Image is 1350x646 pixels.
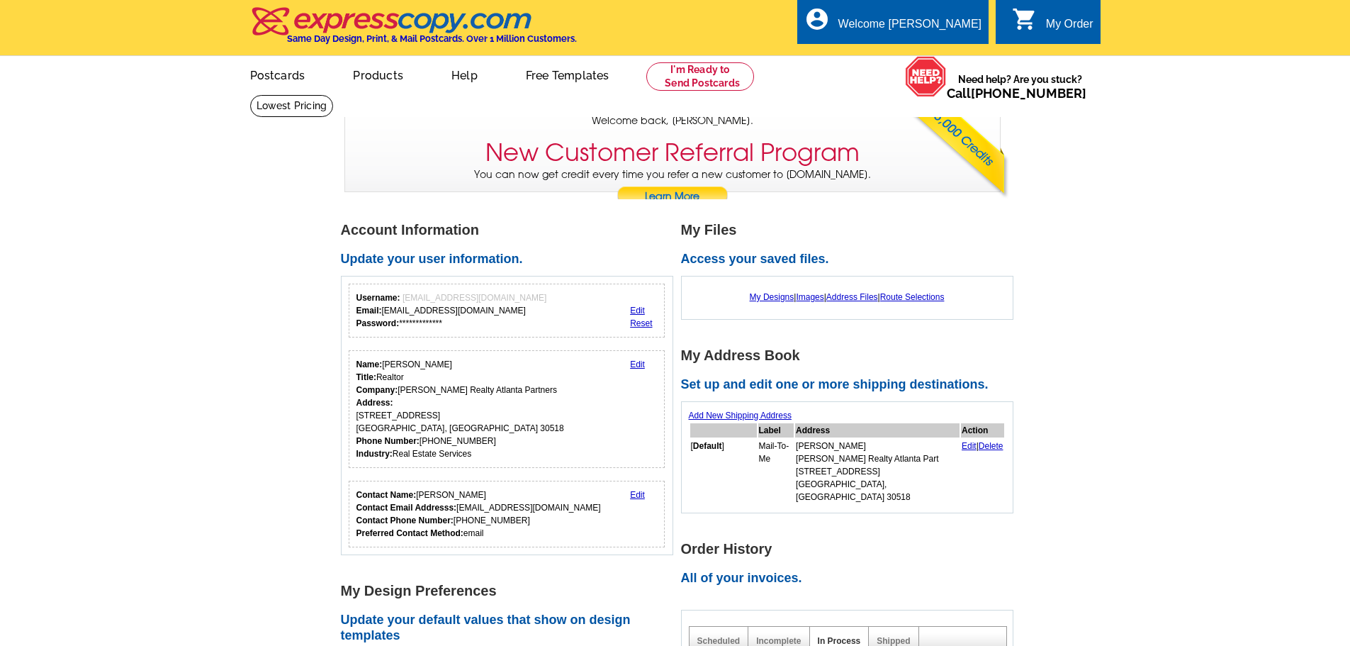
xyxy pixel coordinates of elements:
a: Incomplete [756,636,801,646]
strong: Contact Email Addresss: [356,503,457,513]
a: Products [330,57,426,91]
strong: Username: [356,293,400,303]
h1: My Design Preferences [341,584,681,598]
div: Welcome [PERSON_NAME] [838,18,981,38]
strong: Name: [356,360,383,369]
div: My Order [1046,18,1093,38]
a: shopping_cart My Order [1012,16,1093,33]
a: Images [796,292,823,302]
h3: New Customer Referral Program [485,138,860,167]
span: [EMAIL_ADDRESS][DOMAIN_NAME] [403,293,546,303]
a: Edit [962,441,977,451]
a: Address Files [826,292,878,302]
a: Postcards [227,57,328,91]
td: [PERSON_NAME] [PERSON_NAME] Realty Atlanta Part [STREET_ADDRESS] [GEOGRAPHIC_DATA], [GEOGRAPHIC_D... [795,439,960,504]
a: Scheduled [697,636,741,646]
span: Call [947,86,1086,101]
div: Your login information. [349,284,665,338]
strong: Company: [356,385,398,395]
a: Free Templates [503,57,632,91]
h1: Order History [681,542,1021,557]
a: Delete [979,441,1003,451]
a: Help [429,57,500,91]
div: Who should we contact regarding order issues? [349,481,665,547]
a: Reset [630,318,652,328]
a: Same Day Design, Print, & Mail Postcards. Over 1 Million Customers. [250,17,577,44]
div: [PERSON_NAME] Realtor [PERSON_NAME] Realty Atlanta Partners [STREET_ADDRESS] [GEOGRAPHIC_DATA], [... [356,358,564,460]
strong: Password: [356,318,400,328]
span: Need help? Are you stuck? [947,72,1093,101]
h4: Same Day Design, Print, & Mail Postcards. Over 1 Million Customers. [287,33,577,44]
strong: Address: [356,398,393,408]
td: [ ] [690,439,757,504]
h1: Account Information [341,223,681,238]
strong: Phone Number: [356,436,420,446]
td: Mail-To-Me [758,439,794,504]
a: Add New Shipping Address [689,411,792,421]
strong: Industry: [356,449,393,459]
th: Label [758,423,794,438]
a: Edit [630,490,645,500]
a: Edit [630,306,645,316]
a: In Process [818,636,861,646]
div: Your personal details. [349,350,665,468]
h2: Update your default values that show on design templates [341,613,681,643]
strong: Contact Name: [356,490,417,500]
p: You can now get credit every time you refer a new customer to [DOMAIN_NAME]. [345,167,1000,208]
b: Default [693,441,722,451]
h2: Access your saved files. [681,252,1021,267]
a: [PHONE_NUMBER] [971,86,1086,101]
span: Welcome back, [PERSON_NAME]. [592,113,753,128]
a: Shipped [877,636,910,646]
i: shopping_cart [1012,6,1037,32]
div: | | | [689,284,1006,311]
strong: Title: [356,372,376,382]
strong: Preferred Contact Method: [356,528,463,538]
h2: All of your invoices. [681,571,1021,586]
th: Action [961,423,1004,438]
strong: Contact Phone Number: [356,516,454,525]
h2: Update your user information. [341,252,681,267]
a: My Designs [750,292,794,302]
i: account_circle [804,6,830,32]
h2: Set up and edit one or more shipping destinations. [681,377,1021,393]
a: Route Selections [880,292,945,302]
th: Address [795,423,960,438]
div: [PERSON_NAME] [EMAIL_ADDRESS][DOMAIN_NAME] [PHONE_NUMBER] email [356,489,601,540]
a: Learn More [617,186,729,208]
h1: My Files [681,223,1021,238]
a: Edit [630,360,645,369]
strong: Email: [356,306,382,316]
h1: My Address Book [681,348,1021,363]
img: help [905,56,947,97]
td: | [961,439,1004,504]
